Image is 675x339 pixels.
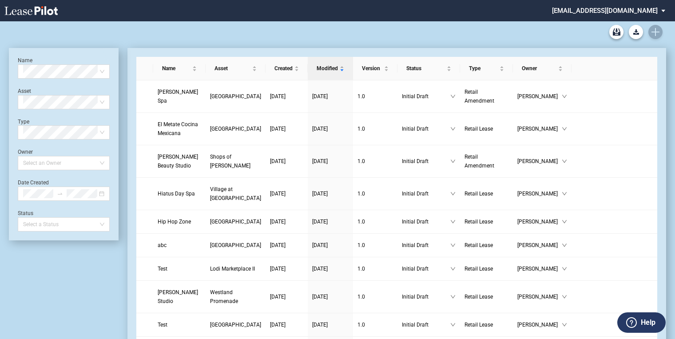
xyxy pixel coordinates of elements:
a: abc [158,241,201,250]
a: [DATE] [312,264,349,273]
md-menu: Download Blank Form List [626,25,646,39]
a: [GEOGRAPHIC_DATA] [210,241,261,250]
a: 1.0 [357,241,393,250]
span: Initial Draft [402,241,450,250]
span: down [562,94,567,99]
span: [DATE] [270,322,286,328]
label: Owner [18,149,33,155]
th: Type [460,57,513,80]
a: [DATE] [270,264,303,273]
a: 1.0 [357,92,393,101]
span: [DATE] [270,219,286,225]
a: [DATE] [312,217,349,226]
span: Initial Draft [402,264,450,273]
a: El Metate Cocina Mexicana [158,120,201,138]
label: Date Created [18,179,49,186]
span: down [450,266,456,271]
span: [DATE] [312,93,328,100]
a: 1.0 [357,124,393,133]
a: [DATE] [312,292,349,301]
button: Download Blank Form [629,25,643,39]
a: [DATE] [312,241,349,250]
th: Created [266,57,308,80]
a: Retail Lease [465,241,508,250]
span: [DATE] [270,266,286,272]
span: Name [162,64,191,73]
span: 1 . 0 [357,322,365,328]
span: [DATE] [312,266,328,272]
span: Village at Stone Oak [210,186,261,201]
span: Initial Draft [402,217,450,226]
span: [PERSON_NAME] [517,320,562,329]
span: Hip Hop Zone [158,219,191,225]
a: [GEOGRAPHIC_DATA] [210,217,261,226]
span: Retail Lease [465,126,493,132]
th: Status [397,57,460,80]
a: Retail Lease [465,217,508,226]
span: [PERSON_NAME] [517,264,562,273]
a: 1.0 [357,320,393,329]
span: Westland Promenade [210,289,238,304]
a: 1.0 [357,189,393,198]
a: 1.0 [357,292,393,301]
span: Braemar Village Center [210,322,261,328]
span: Daniela Martintereso Studio [158,289,198,304]
a: 1.0 [357,217,393,226]
a: [DATE] [270,241,303,250]
span: to [57,191,63,197]
span: [DATE] [312,126,328,132]
span: Retail Amendment [465,154,494,169]
span: [DATE] [270,126,286,132]
span: down [450,294,456,299]
a: Test [158,264,201,273]
span: Braemar Village Center [210,242,261,248]
label: Help [641,317,655,328]
a: 1.0 [357,264,393,273]
span: [DATE] [312,322,328,328]
a: [DATE] [270,189,303,198]
span: 1 . 0 [357,242,365,248]
span: down [450,322,456,327]
span: Retail Lease [465,242,493,248]
a: 1.0 [357,157,393,166]
span: Created [274,64,293,73]
span: Donna Beauty Studio [158,154,198,169]
a: [DATE] [312,320,349,329]
a: Archive [609,25,623,39]
a: [GEOGRAPHIC_DATA] [210,124,261,133]
span: Initial Draft [402,292,450,301]
span: down [562,322,567,327]
label: Asset [18,88,31,94]
span: down [450,94,456,99]
a: Hiatus Day Spa [158,189,201,198]
span: swap-right [57,191,63,197]
span: down [562,219,567,224]
a: Retail Amendment [465,152,508,170]
a: [DATE] [270,92,303,101]
span: Initial Draft [402,92,450,101]
a: Retail Amendment [465,88,508,105]
a: [DATE] [270,320,303,329]
th: Name [153,57,206,80]
span: Initial Draft [402,157,450,166]
span: [DATE] [312,191,328,197]
span: 1 . 0 [357,191,365,197]
span: down [450,219,456,224]
a: [PERSON_NAME] Studio [158,288,201,306]
span: [PERSON_NAME] [517,157,562,166]
span: El Metate Cocina Mexicana [158,121,198,136]
span: [DATE] [312,242,328,248]
span: Vivian Nail Spa [158,89,198,104]
span: down [450,126,456,132]
span: down [562,126,567,132]
span: 1 . 0 [357,294,365,300]
a: Shops of [PERSON_NAME] [210,152,261,170]
span: 1 . 0 [357,126,365,132]
span: Initial Draft [402,320,450,329]
a: [DATE] [270,157,303,166]
span: [DATE] [312,219,328,225]
span: [PERSON_NAME] [517,92,562,101]
span: Version [362,64,382,73]
span: [PERSON_NAME] [517,292,562,301]
span: down [562,159,567,164]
